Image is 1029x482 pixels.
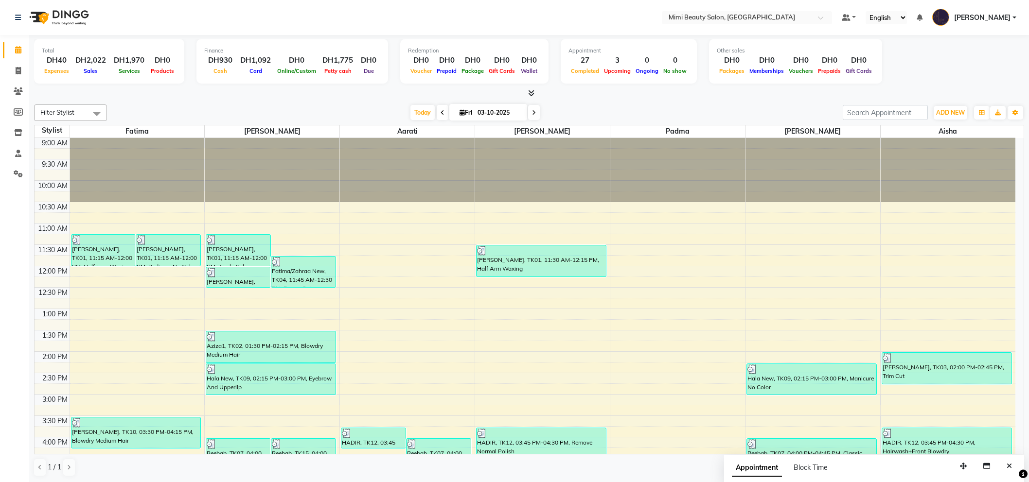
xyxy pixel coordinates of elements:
div: Fatima/Zahraa New, TK04, 11:45 AM-12:30 PM, Bangs Cut [271,257,336,287]
div: DH1,970 [110,55,148,66]
span: Expenses [42,68,71,74]
div: DH1,775 [319,55,357,66]
span: [PERSON_NAME] [745,125,880,138]
div: Hala New, TK09, 02:15 PM-03:00 PM, Eyebrow And Upperlip [206,364,336,395]
button: Close [1002,459,1016,474]
div: DH0 [517,55,541,66]
span: Sales [81,68,100,74]
div: 3:30 PM [40,416,70,426]
div: 0 [633,55,661,66]
div: Other sales [717,47,874,55]
div: DH0 [843,55,874,66]
div: 10:30 AM [36,202,70,212]
input: 2025-10-03 [475,105,523,120]
div: HADIR, TK12, 03:45 PM-04:30 PM, Remove Normal Polish [477,428,606,459]
span: Voucher [408,68,434,74]
span: Gift Cards [843,68,874,74]
span: Fri [457,109,475,116]
span: Package [459,68,486,74]
div: 9:00 AM [40,138,70,148]
div: Finance [204,47,380,55]
span: Today [410,105,435,120]
div: [PERSON_NAME], TK06, 12:00 PM-12:30 PM, Upper Lips Threading [206,267,270,287]
div: Hala New, TK09, 02:15 PM-03:00 PM, Manicure No Color [747,364,876,395]
span: Fatima [70,125,205,138]
div: 0 [661,55,689,66]
div: DH0 [459,55,486,66]
span: Appointment [732,459,782,477]
div: 27 [568,55,602,66]
div: 10:00 AM [36,181,70,191]
span: Completed [568,68,602,74]
input: Search Appointment [843,105,928,120]
span: Due [361,68,376,74]
span: Block Time [794,463,828,472]
div: Redemption [408,47,541,55]
span: Card [247,68,265,74]
div: DH0 [717,55,747,66]
div: 4:00 PM [40,437,70,448]
div: DH0 [434,55,459,66]
span: [PERSON_NAME] [475,125,610,138]
div: 3:00 PM [40,395,70,405]
div: Reebab, TK07, 04:00 PM-04:45 PM, Classic Pedicure [747,439,876,470]
span: ADD NEW [936,109,965,116]
div: 12:00 PM [36,266,70,276]
span: No show [661,68,689,74]
div: [PERSON_NAME], TK03, 02:00 PM-02:45 PM, Trim Cut [882,353,1012,384]
button: ADD NEW [934,106,967,120]
span: [PERSON_NAME] [205,125,339,138]
span: Prepaid [434,68,459,74]
div: Aziza1, TK02, 01:30 PM-02:15 PM, Blowdry Medium Hair [206,331,336,362]
span: Gift Cards [486,68,517,74]
div: Stylist [35,125,70,136]
span: Wallet [518,68,540,74]
span: 1 / 1 [48,462,61,472]
div: Appointment [568,47,689,55]
span: Filter Stylist [40,108,74,116]
span: Memberships [747,68,786,74]
div: DH1,092 [236,55,275,66]
span: Aarati [340,125,475,138]
span: Upcoming [602,68,633,74]
div: Reebab, TK07, 04:00 PM-04:45 PM, Classic Manicure [407,439,471,470]
span: Products [148,68,177,74]
span: [PERSON_NAME] [954,13,1011,23]
div: DH40 [42,55,71,66]
span: Vouchers [786,68,816,74]
span: Padma [610,125,745,138]
div: [PERSON_NAME], TK01, 11:30 AM-12:15 PM, Half Arm Waxing [477,245,606,276]
div: 11:30 AM [36,245,70,255]
span: Petty cash [322,68,354,74]
div: [PERSON_NAME], TK10, 03:30 PM-04:15 PM, Blowdry Medium Hair [71,417,201,448]
span: Online/Custom [275,68,319,74]
div: 1:00 PM [40,309,70,319]
span: Ongoing [633,68,661,74]
div: 2:30 PM [40,373,70,383]
div: 3 [602,55,633,66]
div: 12:30 PM [36,288,70,298]
div: DH930 [204,55,236,66]
div: 11:00 AM [36,224,70,234]
span: Aisha [881,125,1015,138]
div: DH0 [486,55,517,66]
div: [PERSON_NAME], TK01, 11:15 AM-12:00 PM, Half Legs Waxing [71,235,136,266]
img: Loriene [932,9,949,26]
span: Packages [717,68,747,74]
div: DH0 [148,55,177,66]
img: logo [25,4,91,31]
div: DH0 [747,55,786,66]
div: Reebab, TK15, 04:00 PM-04:45 PM, Blowdry Long Hair [271,439,336,470]
div: DH0 [786,55,816,66]
span: Prepaids [816,68,843,74]
div: 9:30 AM [40,159,70,170]
div: 2:00 PM [40,352,70,362]
div: 1:30 PM [40,330,70,341]
span: Services [116,68,142,74]
div: DH0 [357,55,380,66]
div: Total [42,47,177,55]
div: HADIR, TK12, 03:45 PM-04:15 PM, Nail Polish (Basic) [341,428,406,448]
div: [PERSON_NAME], TK01, 11:15 AM-12:00 PM, Pedicure No Color [136,235,200,266]
span: Cash [211,68,230,74]
div: HADIR, TK12, 03:45 PM-04:30 PM, Hairwash+Front Blowdry [882,428,1012,459]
